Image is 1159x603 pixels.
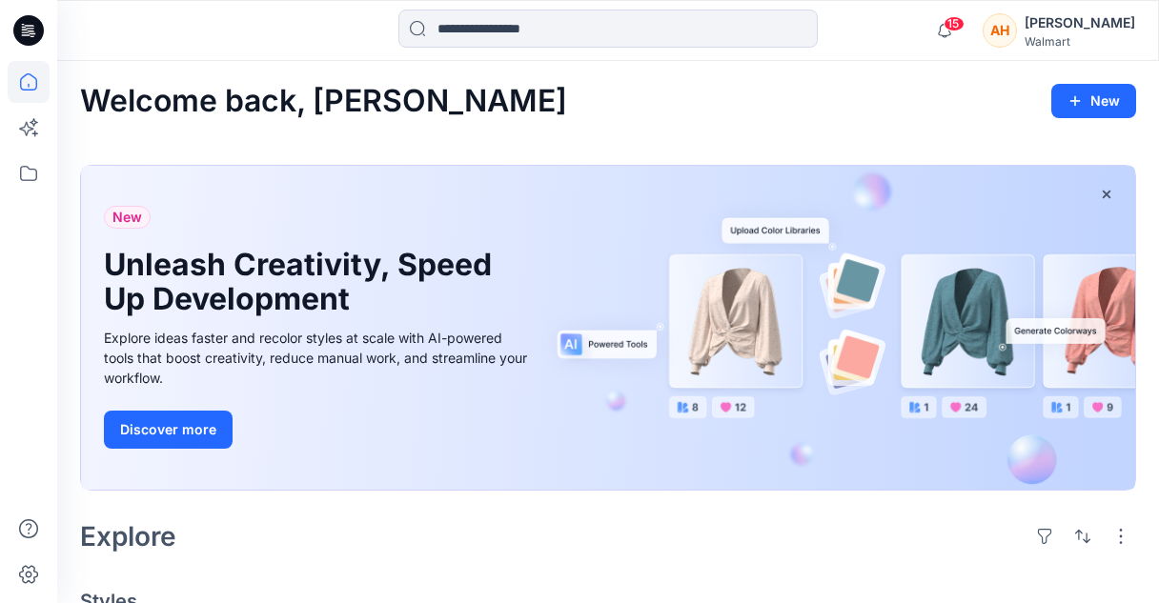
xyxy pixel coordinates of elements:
[80,84,567,119] h2: Welcome back, [PERSON_NAME]
[944,16,965,31] span: 15
[104,411,533,449] a: Discover more
[104,411,233,449] button: Discover more
[1025,34,1135,49] div: Walmart
[1025,11,1135,34] div: [PERSON_NAME]
[1051,84,1136,118] button: New
[104,328,533,388] div: Explore ideas faster and recolor styles at scale with AI-powered tools that boost creativity, red...
[104,248,504,316] h1: Unleash Creativity, Speed Up Development
[112,206,142,229] span: New
[983,13,1017,48] div: AH
[80,521,176,552] h2: Explore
